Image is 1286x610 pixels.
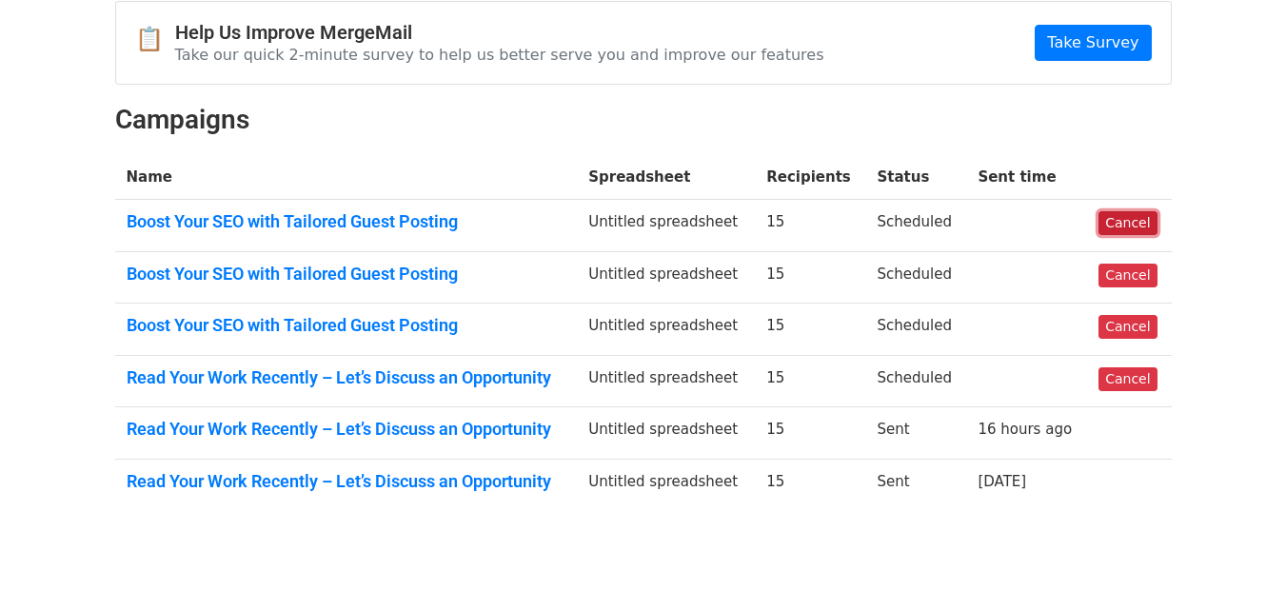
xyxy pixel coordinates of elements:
a: Boost Your SEO with Tailored Guest Posting [127,315,566,336]
td: 15 [755,200,865,252]
td: Scheduled [866,200,967,252]
td: Sent [866,407,967,460]
td: Sent [866,460,967,511]
a: Read Your Work Recently – Let’s Discuss an Opportunity [127,367,566,388]
a: Boost Your SEO with Tailored Guest Posting [127,264,566,285]
a: Cancel [1098,315,1157,339]
td: Untitled spreadsheet [577,251,755,304]
h4: Help Us Improve MergeMail [175,21,824,44]
td: 15 [755,251,865,304]
th: Name [115,155,578,200]
a: Boost Your SEO with Tailored Guest Posting [127,211,566,232]
a: [DATE] [978,473,1026,490]
span: 📋 [135,26,175,53]
a: Cancel [1098,264,1157,287]
a: Read Your Work Recently – Let’s Discuss an Opportunity [127,419,566,440]
a: Take Survey [1035,25,1151,61]
iframe: Chat Widget [1191,519,1286,610]
td: Scheduled [866,355,967,407]
td: Scheduled [866,251,967,304]
p: Take our quick 2-minute survey to help us better serve you and improve our features [175,45,824,65]
td: Untitled spreadsheet [577,304,755,356]
th: Spreadsheet [577,155,755,200]
td: Untitled spreadsheet [577,200,755,252]
th: Recipients [755,155,865,200]
td: 15 [755,355,865,407]
a: 16 hours ago [978,421,1072,438]
a: Read Your Work Recently – Let’s Discuss an Opportunity [127,471,566,492]
td: Untitled spreadsheet [577,355,755,407]
td: 15 [755,460,865,511]
a: Cancel [1098,367,1157,391]
h2: Campaigns [115,104,1172,136]
td: Scheduled [866,304,967,356]
td: Untitled spreadsheet [577,407,755,460]
td: Untitled spreadsheet [577,460,755,511]
a: Cancel [1098,211,1157,235]
th: Sent time [966,155,1087,200]
td: 15 [755,407,865,460]
th: Status [866,155,967,200]
td: 15 [755,304,865,356]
